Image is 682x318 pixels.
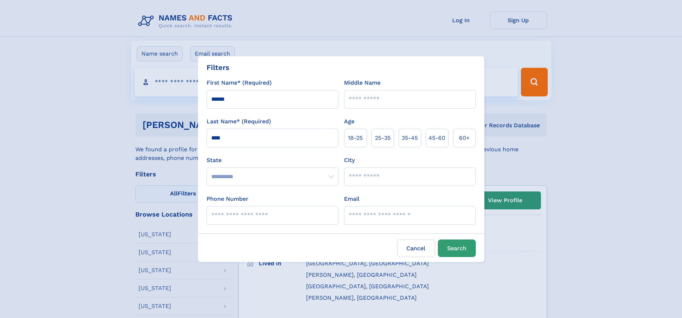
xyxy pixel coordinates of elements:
[207,195,248,203] label: Phone Number
[459,134,470,142] span: 60+
[207,79,272,87] label: First Name* (Required)
[207,156,338,165] label: State
[207,62,229,73] div: Filters
[402,134,418,142] span: 35‑45
[438,239,476,257] button: Search
[207,117,271,126] label: Last Name* (Required)
[375,134,391,142] span: 25‑35
[344,195,359,203] label: Email
[429,134,445,142] span: 45‑60
[344,79,381,87] label: Middle Name
[344,117,354,126] label: Age
[344,156,355,165] label: City
[397,239,435,257] label: Cancel
[348,134,363,142] span: 18‑25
